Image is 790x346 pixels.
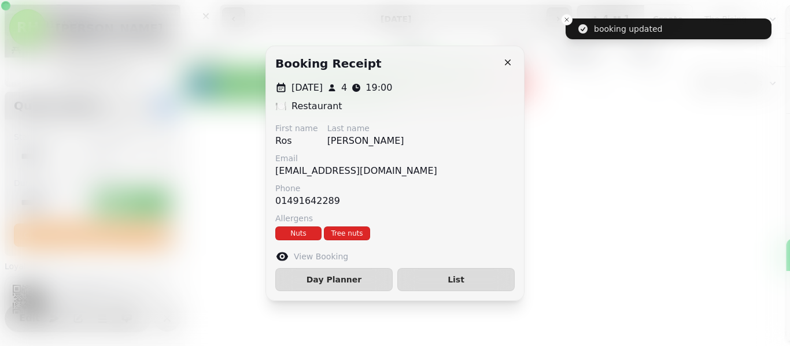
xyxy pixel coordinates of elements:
[291,99,342,113] p: Restaurant
[275,164,437,178] p: [EMAIL_ADDRESS][DOMAIN_NAME]
[407,276,505,284] span: List
[397,268,515,291] button: List
[290,229,307,238] p: Nuts
[285,276,383,284] span: Day Planner
[275,213,515,224] label: Allergens
[341,81,347,95] p: 4
[327,122,404,134] label: Last name
[275,134,318,148] p: Ros
[291,81,323,95] p: [DATE]
[275,183,340,194] label: Phone
[275,152,437,164] label: Email
[331,229,363,238] p: Tree nuts
[327,134,404,148] p: [PERSON_NAME]
[275,122,318,134] label: First name
[366,81,392,95] p: 19:00
[294,251,348,262] label: View Booking
[275,99,287,113] p: 🍽️
[275,268,393,291] button: Day Planner
[275,194,340,208] p: 01491642289
[275,55,382,72] h2: Booking receipt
